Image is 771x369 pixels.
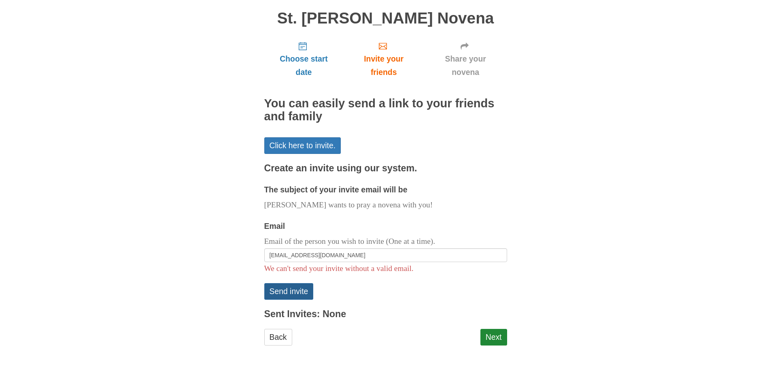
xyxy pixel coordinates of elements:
[264,220,285,233] label: Email
[264,97,507,123] h2: You can easily send a link to your friends and family
[264,235,507,248] p: Email of the person you wish to invite (One at a time).
[264,198,507,212] p: [PERSON_NAME] wants to pray a novena with you!
[264,329,292,346] a: Back
[264,183,408,196] label: The subject of your invite email will be
[264,309,507,320] h3: Sent Invites: None
[343,35,424,83] a: Invite your friends
[264,248,507,262] input: Email
[432,52,499,79] span: Share your novena
[264,283,314,300] button: Send invite
[480,329,507,346] a: Next
[264,10,507,27] h1: St. [PERSON_NAME] Novena
[351,52,416,79] span: Invite your friends
[264,264,414,273] span: We can't send your invite without a valid email.
[264,137,341,154] a: Click here to invite.
[264,35,344,83] a: Choose start date
[264,163,507,174] h3: Create an invite using our system.
[424,35,507,83] a: Share your novena
[272,52,336,79] span: Choose start date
